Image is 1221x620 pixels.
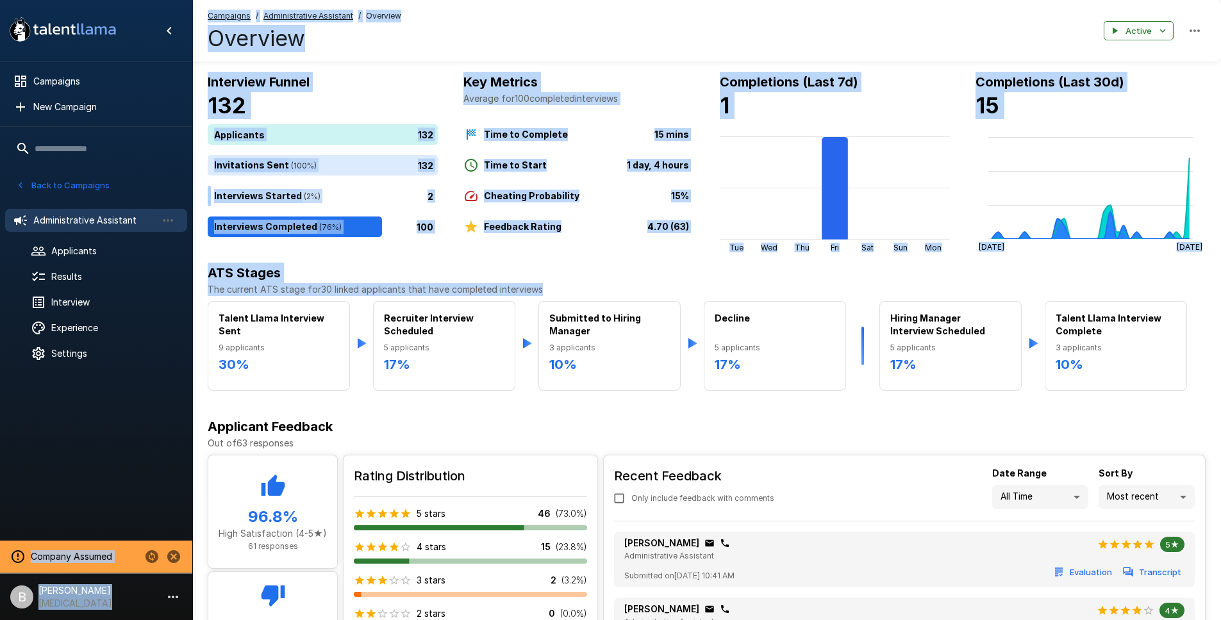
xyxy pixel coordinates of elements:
[624,569,735,582] span: Submitted on [DATE] 10:41 AM
[631,492,774,505] span: Only include feedback with comments
[976,92,999,118] b: 15
[549,341,670,354] span: 3 applicants
[1051,562,1115,582] button: Evaluation
[624,537,699,550] p: [PERSON_NAME]
[484,129,568,140] b: Time to Complete
[704,604,715,614] div: Click to copy
[890,354,1011,375] h6: 17 %
[671,190,689,201] b: 15%
[614,466,785,486] h6: Recent Feedback
[219,507,327,527] h5: 96.8 %
[992,485,1088,509] div: All Time
[428,189,433,202] p: 2
[551,574,556,587] p: 2
[219,341,339,354] span: 9 applicants
[208,437,1206,450] p: Out of 63 responses
[720,604,730,614] div: Click to copy
[1056,313,1161,336] b: Talent Llama Interview Complete
[560,607,587,620] p: ( 0.0 %)
[715,341,835,354] span: 5 applicants
[979,242,1004,252] tspan: [DATE]
[925,243,942,252] tspan: Mon
[1160,539,1184,550] span: 5★
[417,541,446,553] p: 4 stars
[538,507,551,520] p: 46
[720,538,730,548] div: Click to copy
[647,221,689,232] b: 4.70 (63)
[549,607,555,620] p: 0
[624,551,714,560] span: Administrative Assistant
[1104,21,1174,41] button: Active
[992,468,1047,478] b: Date Range
[794,243,809,252] tspan: Thu
[358,10,361,22] span: /
[1056,354,1176,375] h6: 10 %
[263,11,353,20] u: Administrative Assistant
[417,607,445,620] p: 2 stars
[484,159,547,170] b: Time to Start
[654,129,689,140] b: 15 mins
[729,243,743,252] tspan: Tue
[890,341,1011,354] span: 5 applicants
[627,159,689,170] b: 1 day, 4 hours
[976,74,1124,90] b: Completions (Last 30d)
[1159,605,1184,616] span: 4★
[549,354,670,375] h6: 10 %
[208,419,333,434] b: Applicant Feedback
[208,283,1206,296] p: The current ATS stage for 30 linked applicants that have completed interviews
[366,10,401,22] span: Overview
[1120,562,1184,582] button: Transcript
[208,92,246,118] b: 132
[1099,468,1133,478] b: Sort By
[1177,242,1202,252] tspan: [DATE]
[384,354,504,375] h6: 17 %
[417,574,445,587] p: 3 stars
[720,74,858,90] b: Completions (Last 7d)
[890,313,985,336] b: Hiring Manager Interview Scheduled
[463,74,538,90] b: Key Metrics
[417,507,445,520] p: 5 stars
[556,507,587,520] p: ( 73.0 %)
[418,127,433,141] p: 132
[384,341,504,354] span: 5 applicants
[541,541,551,553] p: 15
[1099,485,1195,509] div: Most recent
[463,92,694,105] p: Average for 100 completed interviews
[208,25,401,52] h4: Overview
[893,243,908,252] tspan: Sun
[556,541,587,553] p: ( 23.8 %)
[715,313,750,323] b: Decline
[484,190,579,201] b: Cheating Probability
[720,92,729,118] b: 1
[715,354,835,375] h6: 17 %
[248,541,298,551] span: 61 responses
[761,243,777,252] tspan: Wed
[861,243,874,252] tspan: Sat
[484,221,561,232] b: Feedback Rating
[354,466,587,486] h6: Rating Distribution
[704,538,715,548] div: Click to copy
[624,603,699,616] p: [PERSON_NAME]
[219,313,324,336] b: Talent Llama Interview Sent
[208,11,251,20] u: Campaigns
[219,354,339,375] h6: 30 %
[417,220,433,233] p: 100
[418,158,433,172] p: 132
[1056,341,1176,354] span: 3 applicants
[384,313,474,336] b: Recruiter Interview Scheduled
[208,265,281,281] b: ATS Stages
[830,243,839,252] tspan: Fri
[219,527,327,540] p: High Satisfaction (4-5★)
[561,574,587,587] p: ( 3.2 %)
[208,74,310,90] b: Interview Funnel
[549,313,641,336] b: Submitted to Hiring Manager
[256,10,258,22] span: /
